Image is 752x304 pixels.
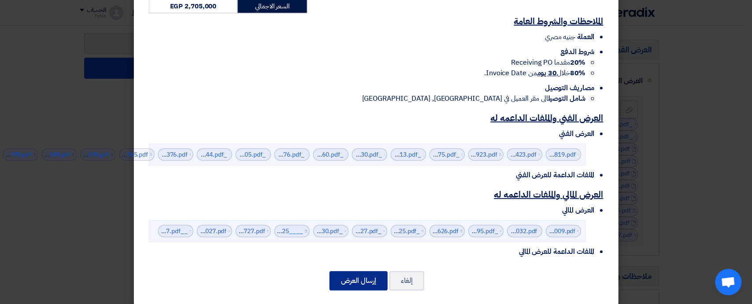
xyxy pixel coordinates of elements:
span: مقدما Receiving PO [511,57,586,68]
span: العملة [577,32,594,42]
strong: EGP 2,705,000 [170,1,217,11]
strong: 80% [570,68,586,78]
u: العرض الفني والملفات الداعمه له [491,111,604,125]
span: الملفات الداعمة للعرض المالي [519,246,595,257]
div: Open chat [715,269,741,295]
span: العرض الفني [559,128,594,139]
span: مصاريف التوصيل [545,83,595,93]
strong: 20% [570,57,586,68]
span: العرض المالي [562,205,594,216]
u: العرض المالي والملفات الداعمه له [494,188,604,201]
strong: شامل التوصيل [548,93,586,104]
span: خلال من Invoice Date. [484,68,585,78]
u: الملاحظات والشروط العامة [514,15,604,28]
button: إلغاء [389,271,424,290]
span: جنيه مصري [545,32,575,42]
li: الى مقر العميل في [GEOGRAPHIC_DATA], [GEOGRAPHIC_DATA] [149,93,586,104]
button: إرسال العرض [330,271,388,290]
span: شروط الدفع [560,47,594,57]
span: الملفات الداعمة للعرض الفني [516,170,595,180]
u: 30 يوم [537,68,557,78]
